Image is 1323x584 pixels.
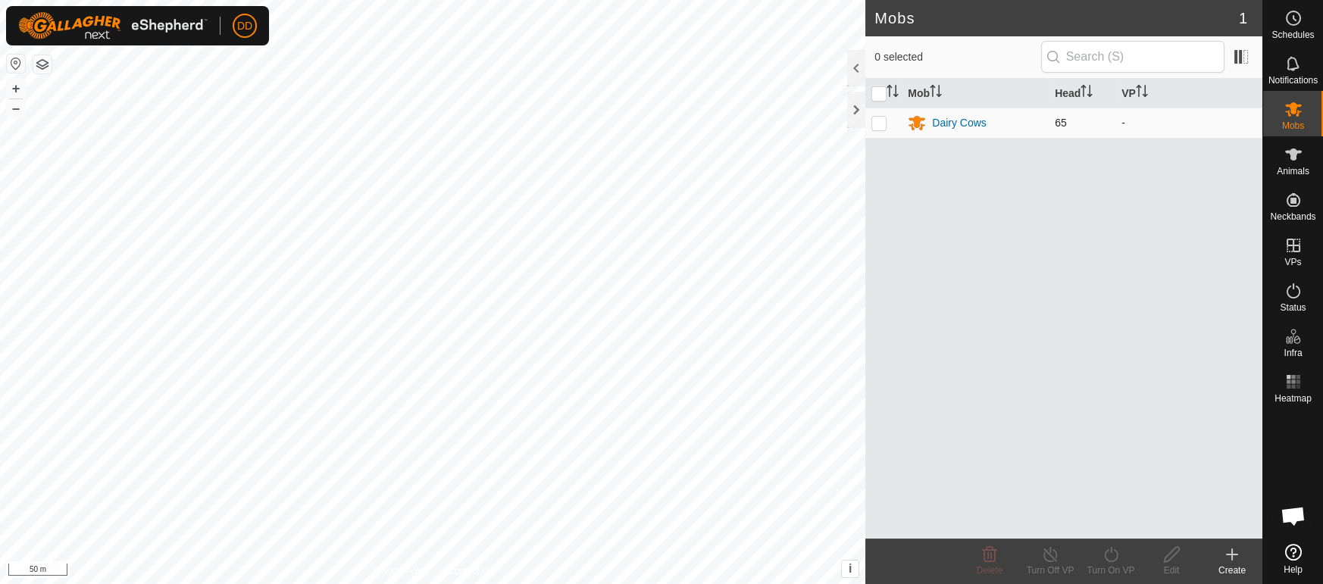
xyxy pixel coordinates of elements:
span: Schedules [1271,30,1314,39]
span: Notifications [1268,76,1318,85]
span: Status [1280,303,1306,312]
span: Delete [977,565,1003,576]
span: i [849,562,852,575]
th: VP [1115,79,1262,108]
button: i [842,561,859,577]
span: Mobs [1282,121,1304,130]
span: Heatmap [1275,394,1312,403]
h2: Mobs [874,9,1239,27]
span: VPs [1284,258,1301,267]
div: Turn On VP [1081,564,1141,577]
th: Head [1049,79,1115,108]
button: Reset Map [7,55,25,73]
p-sorticon: Activate to sort [930,87,942,99]
button: + [7,80,25,98]
div: Create [1202,564,1262,577]
span: Neckbands [1270,212,1315,221]
a: Privacy Policy [373,564,430,578]
p-sorticon: Activate to sort [887,87,899,99]
p-sorticon: Activate to sort [1136,87,1148,99]
span: DD [237,18,252,34]
span: 0 selected [874,49,1040,65]
span: Infra [1284,348,1302,358]
div: Edit [1141,564,1202,577]
p-sorticon: Activate to sort [1081,87,1093,99]
span: 1 [1239,7,1247,30]
a: Contact Us [448,564,493,578]
div: Turn Off VP [1020,564,1081,577]
button: Map Layers [33,55,52,73]
a: Help [1263,538,1323,580]
input: Search (S) [1041,41,1224,73]
button: – [7,99,25,117]
span: Animals [1277,167,1309,176]
img: Gallagher Logo [18,12,208,39]
div: Dairy Cows [932,115,987,131]
div: Open chat [1271,493,1316,539]
td: - [1115,108,1262,138]
span: 65 [1055,117,1067,129]
span: Help [1284,565,1303,574]
th: Mob [902,79,1049,108]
